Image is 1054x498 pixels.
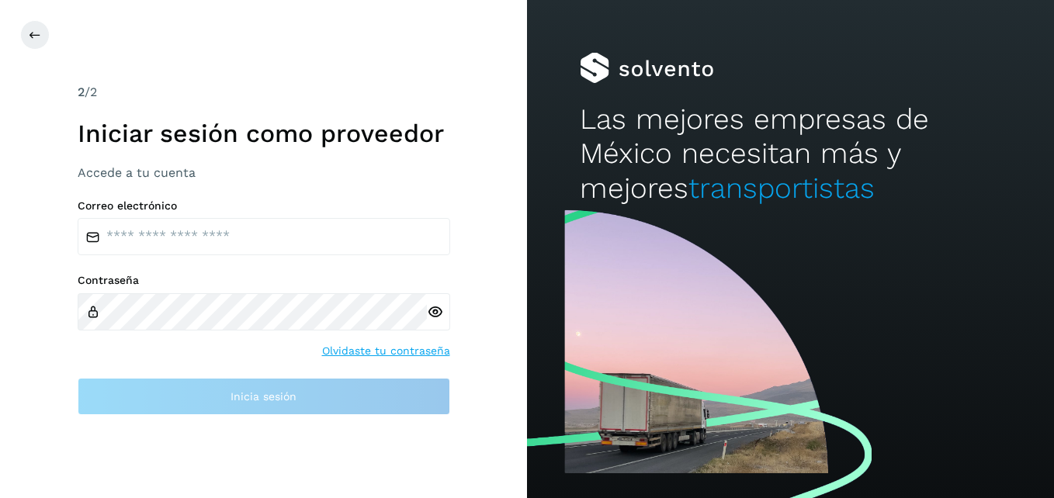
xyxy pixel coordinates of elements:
h2: Las mejores empresas de México necesitan más y mejores [580,102,1001,206]
label: Contraseña [78,274,450,287]
span: Inicia sesión [231,391,296,402]
a: Olvidaste tu contraseña [322,343,450,359]
label: Correo electrónico [78,199,450,213]
h3: Accede a tu cuenta [78,165,450,180]
span: 2 [78,85,85,99]
h1: Iniciar sesión como proveedor [78,119,450,148]
button: Inicia sesión [78,378,450,415]
span: transportistas [688,171,875,205]
div: /2 [78,83,450,102]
